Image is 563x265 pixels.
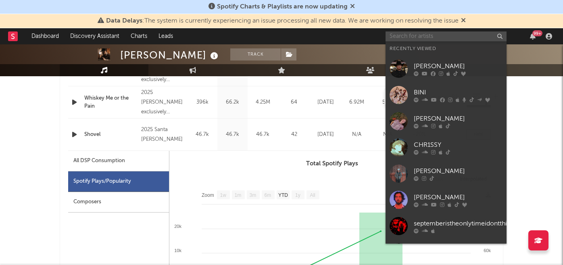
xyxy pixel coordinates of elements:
[386,213,507,239] a: septemberistheonlytimeidontthinkofyou
[414,219,531,228] div: septemberistheonlytimeidontthinkofyou
[414,61,503,71] div: [PERSON_NAME]
[189,131,215,139] div: 46.7k
[374,131,401,139] div: N/A
[65,28,125,44] a: Discovery Assistant
[202,192,214,198] text: Zoom
[169,159,495,169] h3: Total Spotify Plays
[414,192,503,202] div: [PERSON_NAME]
[120,48,220,62] div: [PERSON_NAME]
[386,56,507,82] a: [PERSON_NAME]
[350,4,355,10] span: Dismiss
[73,156,125,166] div: All DSP Consumption
[386,161,507,187] a: [PERSON_NAME]
[141,88,185,117] div: 2025 [PERSON_NAME] exclusively distributed by Santa [PERSON_NAME]
[310,192,315,198] text: All
[153,28,179,44] a: Leads
[386,82,507,108] a: BINI
[390,44,503,54] div: Recently Viewed
[414,88,503,97] div: BINI
[219,131,246,139] div: 46.7k
[174,248,181,253] text: 10k
[312,131,339,139] div: [DATE]
[141,125,185,144] div: 2025 Santa [PERSON_NAME]
[250,192,256,198] text: 3m
[235,192,242,198] text: 1m
[461,18,466,24] span: Dismiss
[230,48,281,61] button: Track
[265,192,271,198] text: 6m
[386,108,507,134] a: [PERSON_NAME]
[414,114,503,123] div: [PERSON_NAME]
[530,33,536,40] button: 99+
[174,224,181,229] text: 20k
[278,192,288,198] text: YTD
[68,171,169,192] div: Spotify Plays/Popularity
[386,187,507,213] a: [PERSON_NAME]
[343,131,370,139] div: N/A
[385,94,470,100] input: Search by song name or URL
[125,28,153,44] a: Charts
[414,166,503,176] div: [PERSON_NAME]
[250,131,276,139] div: 46.7k
[295,192,300,198] text: 1y
[280,131,308,139] div: 42
[26,28,65,44] a: Dashboard
[217,4,348,10] span: Spotify Charts & Playlists are now updating
[106,18,459,24] span: : The system is currently experiencing an issue processing all new data. We are working on resolv...
[220,192,227,198] text: 1w
[84,131,137,139] a: Shovel
[386,31,507,42] input: Search for artists
[68,151,169,171] div: All DSP Consumption
[68,192,169,213] div: Composers
[484,248,491,253] text: 60k
[386,134,507,161] a: CHR1SSY
[106,18,142,24] span: Data Delays
[414,140,503,150] div: CHR1SSY
[532,30,542,36] div: 99 +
